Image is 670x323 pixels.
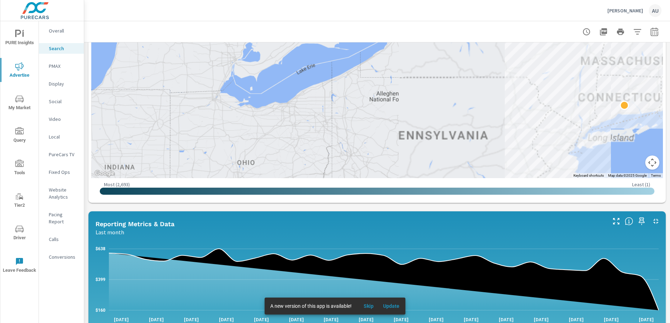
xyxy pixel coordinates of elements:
[144,316,169,323] p: [DATE]
[49,98,78,105] p: Social
[49,169,78,176] p: Fixed Ops
[607,7,643,14] p: [PERSON_NAME]
[2,160,36,177] span: Tools
[613,25,628,39] button: Print Report
[647,25,662,39] button: Select Date Range
[93,169,116,178] a: Open this area in Google Maps (opens a new window)
[49,116,78,123] p: Video
[49,151,78,158] p: PureCars TV
[249,316,274,323] p: [DATE]
[39,252,84,262] div: Conversions
[96,277,105,282] text: $399
[49,63,78,70] p: PMAX
[611,216,622,227] button: Make Fullscreen
[459,316,484,323] p: [DATE]
[49,211,78,225] p: Pacing Report
[49,133,78,140] p: Local
[39,167,84,177] div: Fixed Ops
[49,80,78,87] p: Display
[625,217,633,225] span: Understand Search data over time and see how metrics compare to each other.
[2,30,36,47] span: PURE Insights
[270,303,352,309] span: A new version of this app is available!
[39,131,84,142] div: Local
[2,225,36,242] span: Driver
[179,316,204,323] p: [DATE]
[354,316,379,323] p: [DATE]
[2,127,36,145] span: Query
[39,234,84,245] div: Calls
[650,216,662,227] button: Minimize Widget
[319,316,343,323] p: [DATE]
[2,95,36,112] span: My Market
[93,169,116,178] img: Google
[39,61,84,71] div: PMAX
[380,300,403,312] button: Update
[383,303,400,309] span: Update
[214,316,239,323] p: [DATE]
[39,209,84,227] div: Pacing Report
[360,303,377,309] span: Skip
[96,308,105,313] text: $160
[389,316,414,323] p: [DATE]
[96,246,105,251] text: $638
[529,316,554,323] p: [DATE]
[573,173,604,178] button: Keyboard shortcuts
[109,316,134,323] p: [DATE]
[634,316,659,323] p: [DATE]
[96,220,174,228] h5: Reporting Metrics & Data
[49,236,78,243] p: Calls
[651,174,661,177] a: Terms
[630,25,645,39] button: Apply Filters
[494,316,519,323] p: [DATE]
[2,257,36,275] span: Leave Feedback
[599,316,624,323] p: [DATE]
[49,253,78,260] p: Conversions
[104,181,130,188] p: Most ( 2,693 )
[636,216,647,227] span: Save this to your personalized report
[0,21,39,281] div: nav menu
[564,316,589,323] p: [DATE]
[49,27,78,34] p: Overall
[284,316,309,323] p: [DATE]
[357,300,380,312] button: Skip
[39,114,84,124] div: Video
[39,43,84,54] div: Search
[645,155,659,170] button: Map camera controls
[39,25,84,36] div: Overall
[96,228,124,236] p: Last month
[608,174,647,177] span: Map data ©2025 Google
[2,192,36,210] span: Tier2
[632,181,650,188] p: Least ( 1 )
[424,316,449,323] p: [DATE]
[49,45,78,52] p: Search
[2,62,36,80] span: Advertise
[39,184,84,202] div: Website Analytics
[39,96,84,107] div: Social
[39,149,84,160] div: PureCars TV
[649,4,662,17] div: AU
[596,25,611,39] button: "Export Report to PDF"
[49,186,78,200] p: Website Analytics
[39,78,84,89] div: Display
